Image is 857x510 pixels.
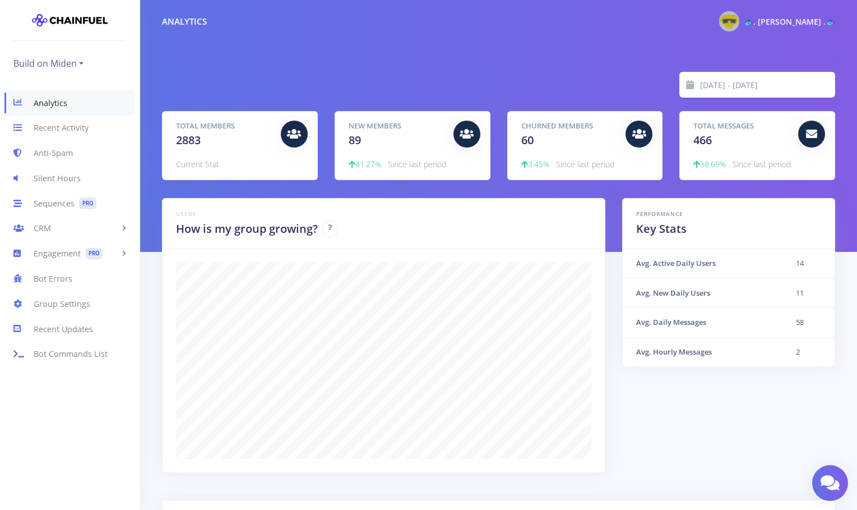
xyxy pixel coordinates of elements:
a: Analytics [4,90,135,116]
td: 14 [782,249,835,278]
span: Since last period [556,159,614,169]
h5: Total Members [176,121,272,132]
h6: Performance [636,210,821,218]
th: Avg. New Daily Users [623,278,782,308]
img: chainfuel-logo [32,9,108,31]
th: Avg. Hourly Messages [623,337,782,366]
span: 60 [521,132,534,148]
h5: Total Messages [693,121,790,132]
span: 3.45% [521,159,549,169]
div: Analytics [162,15,207,28]
h5: New Members [349,121,445,132]
span: PRO [79,197,96,209]
span: Since last period [733,159,791,169]
span: 🐟. [PERSON_NAME] .🐟 [744,16,835,27]
img: @gaylordwarner Photo [719,11,739,31]
h5: Churned Members [521,121,618,132]
span: 89 [349,132,361,148]
td: 58 [782,308,835,338]
span: 2883 [176,132,201,148]
th: Avg. Active Daily Users [623,249,782,278]
span: 41.27% [349,159,381,169]
td: 2 [782,337,835,366]
a: Build on Miden [13,54,84,72]
td: 11 [782,278,835,308]
h6: Users [176,210,591,218]
span: Current Stat [176,159,219,169]
a: @gaylordwarner Photo 🐟. [PERSON_NAME] .🐟 [710,9,835,34]
span: 466 [693,132,712,148]
span: PRO [85,248,103,260]
span: Since last period [388,159,446,169]
h2: How is my group growing? [176,220,318,237]
h2: Key Stats [636,220,821,237]
span: 38.69% [693,159,726,169]
th: Avg. Daily Messages [623,308,782,338]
